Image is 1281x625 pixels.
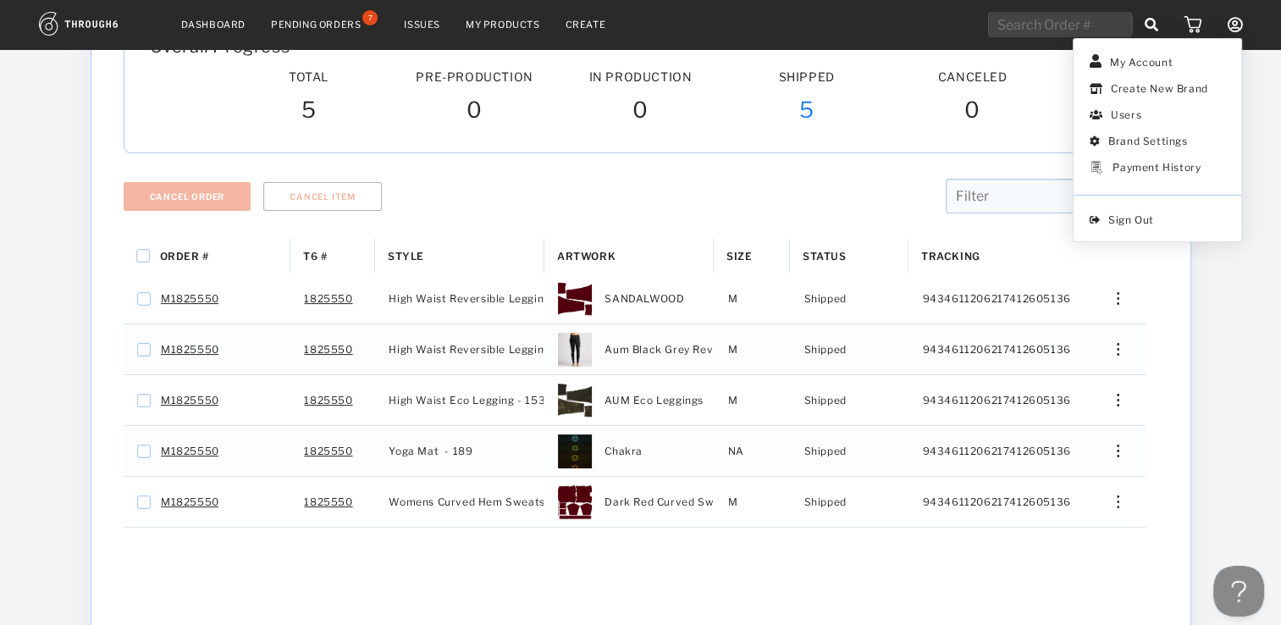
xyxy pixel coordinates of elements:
img: meatball_vertical.0c7b41df.svg [1117,495,1119,508]
button: Cancel Item [263,182,382,211]
span: Shipped [803,491,846,513]
img: a29f2596-30f9-4802-8e51-7834ea64b6ec-thumb.JPG [558,282,592,316]
span: Cancel Order [150,191,225,202]
div: NA [714,426,790,476]
img: logo.1c10ca64.svg [39,12,156,36]
a: Create New Brand [1082,75,1233,102]
span: 9434611206217412605136 [922,339,1070,361]
a: Users [1082,102,1233,128]
span: Shipped [803,339,846,361]
img: ca16c599-aaac-4093-abed-fbff64c9501d-thumb.JPG [558,434,592,468]
a: M1825550 [161,288,219,310]
a: M1825550 [161,440,219,462]
span: SANDALWOOD [605,288,684,310]
div: Pending Orders [271,19,361,30]
span: AUM Eco Leggings [605,390,704,412]
span: 0 [964,97,980,127]
a: Issues [404,19,440,30]
span: 9434611206217412605136 [922,491,1070,513]
div: M [714,477,790,527]
span: High Waist Eco Legging - 153 [389,390,545,412]
span: Cancel Item [290,191,356,202]
img: 98175-thumb-XL.jpg [558,384,592,418]
span: Size [726,250,752,263]
div: Press SPACE to select this row. [124,477,1146,528]
span: 9434611206217412605136 [922,288,1070,310]
a: 1825550 [304,491,352,513]
img: meatball_vertical.0c7b41df.svg [1117,292,1119,305]
img: meatball_vertical.0c7b41df.svg [1117,343,1119,356]
span: Status [803,250,847,263]
div: Press SPACE to select this row. [124,274,1146,324]
a: Brand Settings [1082,128,1233,154]
span: T6 # [303,250,327,263]
a: 1825550 [304,339,352,361]
span: Shipped [803,440,846,462]
span: Artwork [557,250,616,263]
a: My Account [1082,47,1233,75]
div: M [714,274,790,324]
span: 0 [467,97,483,127]
img: icon_cart.dab5cea1.svg [1184,16,1201,33]
a: Payment History [1082,154,1233,184]
a: M1825550 [161,491,219,513]
iframe: Toggle Customer Support [1213,566,1264,617]
span: Shipped [778,69,834,84]
input: Search Order # [988,12,1132,37]
span: 9434611206217412605136 [922,440,1070,462]
input: Filter [946,179,1157,213]
span: Shipped [803,390,846,412]
span: Dark Red Curved Sweatshirt [605,491,756,513]
span: In Production [589,69,693,84]
span: Canceled [938,69,1008,84]
div: Payment History [1113,161,1201,177]
a: Dashboard [181,19,246,30]
span: 0 [632,97,649,127]
a: 1825550 [304,390,352,412]
span: Sign Out [1082,207,1233,233]
div: 7 [362,10,378,25]
img: meatball_vertical.0c7b41df.svg [1117,445,1119,457]
a: 1825550 [304,440,352,462]
button: Cancel Order [124,182,251,211]
a: M1825550 [161,390,219,412]
div: M [714,375,790,425]
span: Order # [160,250,209,263]
span: Yoga Mat - 189 [389,440,472,462]
div: M [714,324,790,374]
span: 5 [799,97,814,127]
span: Shipped [803,288,846,310]
img: meatball_vertical.0c7b41df.svg [1117,394,1119,407]
div: Press SPACE to select this row. [124,426,1146,477]
span: High Waist Reversible Legging - 294 [389,339,582,361]
span: 9434611206217412605136 [922,390,1070,412]
span: Tracking [921,250,980,263]
a: Pending Orders7 [271,17,378,32]
img: 2430_Thumb_0e36a10374fa48c8a8875d445201a321-430-.png [558,333,592,367]
img: icon_payments.148627ae.png [1091,161,1102,174]
div: Press SPACE to select this row. [124,375,1146,426]
span: Chakra [605,440,643,462]
a: Create [566,19,606,30]
span: High Waist Reversible Legging - 294 [389,288,582,310]
span: 5 [301,97,317,127]
span: Pre-Production [416,69,533,84]
span: Style [388,250,424,263]
img: 92616-thumb-2XL.jpg [558,485,592,519]
span: Aum Black Grey Reversible [605,339,748,361]
a: 1825550 [304,288,352,310]
a: My Products [466,19,540,30]
span: Total [289,69,329,84]
span: Womens Curved Hem Sweatshirt - 190 [389,491,594,513]
a: M1825550 [161,339,219,361]
div: Press SPACE to select this row. [124,324,1146,375]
